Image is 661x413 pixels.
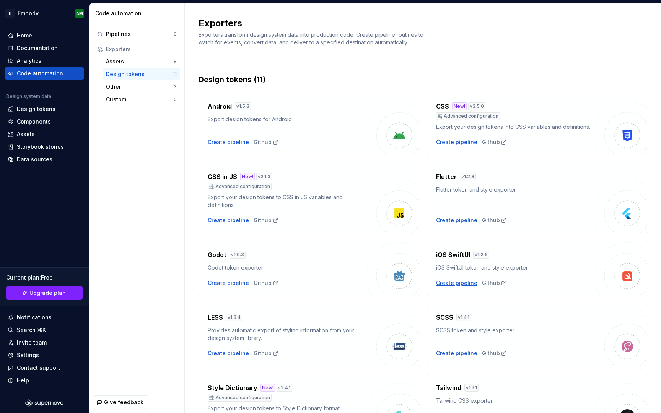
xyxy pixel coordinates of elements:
[17,314,52,321] div: Notifications
[5,337,84,349] a: Invite team
[436,138,477,146] button: Create pipeline
[208,383,257,392] h4: Style Dictionary
[436,102,449,111] h4: CSS
[17,118,51,125] div: Components
[5,67,84,80] a: Code automation
[254,138,278,146] a: Github
[208,216,249,224] button: Create pipeline
[199,74,647,85] div: Design tokens (11)
[436,313,453,322] h4: SCSS
[17,143,64,151] div: Storybook stories
[103,93,180,106] a: Custom0
[436,123,594,131] div: Export your design tokens into CSS variables and definitions.
[76,10,83,16] div: AM
[5,349,84,361] a: Settings
[482,279,507,287] a: Github
[94,28,180,40] button: Pipelines0
[208,394,272,402] div: Advanced configuration
[436,112,500,120] div: Advanced configuration
[106,96,174,103] div: Custom
[103,81,180,93] button: Other3
[106,83,174,91] div: Other
[199,31,425,46] span: Exporters transform design system data into production code. Create pipeline routines to watch fo...
[436,327,594,334] div: SCSS token and style exporter
[464,384,479,392] div: v 1.7.1
[29,289,66,297] span: Upgrade plan
[6,274,83,281] div: Current plan : Free
[6,93,51,99] div: Design system data
[106,30,174,38] div: Pipelines
[436,172,457,181] h4: Flutter
[482,350,507,357] a: Github
[17,57,41,65] div: Analytics
[25,399,63,407] svg: Supernova Logo
[256,173,272,180] div: v 2.1.3
[208,350,249,357] button: Create pipeline
[240,173,255,180] div: New!
[436,279,477,287] button: Create pipeline
[460,173,476,180] div: v 1.2.8
[208,279,249,287] div: Create pipeline
[106,58,174,65] div: Assets
[208,264,366,272] div: Godot token exporter
[103,55,180,68] button: Assets8
[260,384,275,392] div: New!
[254,350,278,357] a: Github
[436,350,477,357] div: Create pipeline
[5,9,15,18] div: H
[106,70,173,78] div: Design tokens
[452,102,467,110] div: New!
[456,314,471,321] div: v 1.4.1
[208,327,366,342] div: Provides automatic export of styling information from your design system library.
[5,55,84,67] a: Analytics
[208,405,366,412] div: Export your design tokens to Style Dictionary format.
[436,186,594,193] div: Flutter token and style exporter
[5,103,84,115] a: Design tokens
[208,250,226,259] h4: Godot
[482,216,507,224] a: Github
[436,383,461,392] h4: Tailwind
[17,156,52,163] div: Data sources
[18,10,39,17] div: Embody
[174,84,177,90] div: 3
[208,172,237,181] h4: CSS in JS
[436,216,477,224] button: Create pipeline
[5,42,84,54] a: Documentation
[208,183,272,190] div: Advanced configuration
[17,326,46,334] div: Search ⌘K
[17,70,63,77] div: Code automation
[2,5,87,21] button: HEmbodyAM
[17,32,32,39] div: Home
[174,96,177,102] div: 0
[468,102,485,110] div: v 3.5.0
[436,397,594,405] div: Tailwind CSS exporter
[17,339,47,346] div: Invite team
[5,374,84,387] button: Help
[6,286,83,300] a: Upgrade plan
[5,128,84,140] a: Assets
[436,264,594,272] div: iOS SwiftUI token and style exporter
[174,31,177,37] div: 0
[174,59,177,65] div: 8
[17,364,60,372] div: Contact support
[254,279,278,287] a: Github
[5,115,84,128] a: Components
[17,130,35,138] div: Assets
[17,377,29,384] div: Help
[103,68,180,80] button: Design tokens11
[473,251,489,259] div: v 1.2.6
[104,398,143,406] span: Give feedback
[208,138,249,146] div: Create pipeline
